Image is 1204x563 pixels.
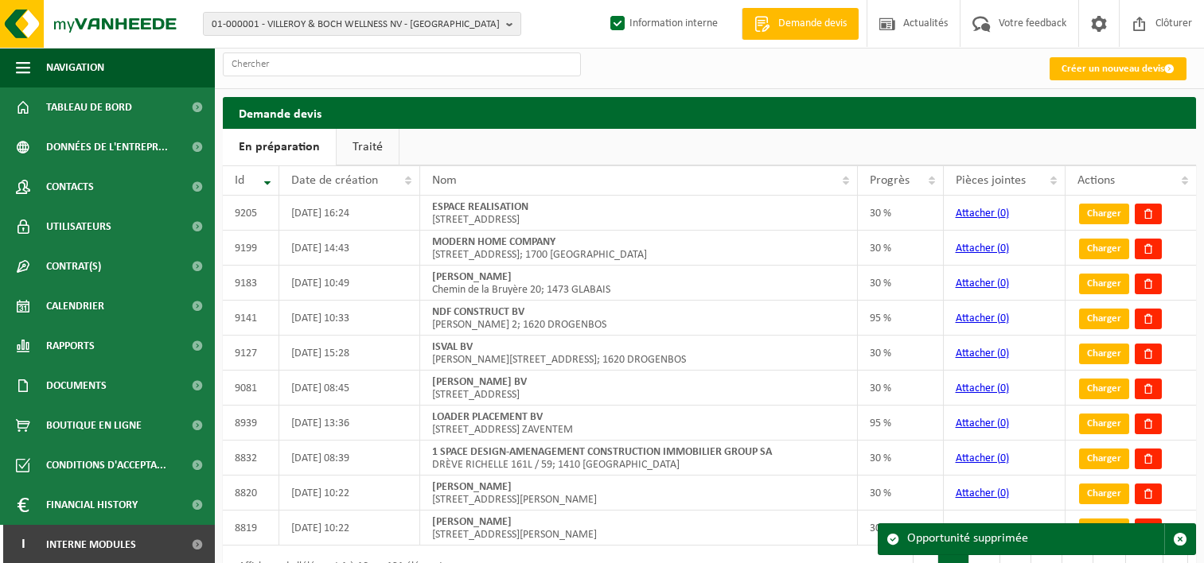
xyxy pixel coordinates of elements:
[46,87,132,127] span: Tableau de bord
[956,243,1009,254] a: Attacher (0)
[420,441,859,476] td: DRÈVE RICHELLE 161L / 59; 1410 [GEOGRAPHIC_DATA]
[432,341,473,353] strong: ISVAL BV
[420,406,859,441] td: [STREET_ADDRESS] ZAVENTEM
[1000,382,1006,394] span: 0
[223,266,279,301] td: 9183
[279,476,420,511] td: [DATE] 10:22
[1079,518,1129,539] a: Charger
[223,441,279,476] td: 8832
[956,417,1009,429] a: Attacher (0)
[420,266,859,301] td: Chemin de la Bruyère 20; 1473 GLABAIS
[1079,239,1129,259] a: Charger
[1079,309,1129,329] a: Charger
[858,336,943,371] td: 30 %
[279,301,420,336] td: [DATE] 10:33
[1079,204,1129,224] a: Charger
[1000,278,1006,289] span: 0
[212,13,500,37] span: 01-000001 - VILLEROY & BOCH WELLNESS NV - [GEOGRAPHIC_DATA]
[420,301,859,336] td: [PERSON_NAME] 2; 1620 DROGENBOS
[956,278,1009,289] a: Attacher (0)
[337,129,399,165] a: Traité
[223,301,279,336] td: 9141
[420,196,859,231] td: [STREET_ADDRESS]
[46,207,111,247] span: Utilisateurs
[858,196,943,231] td: 30 %
[432,306,524,318] strong: NDF CONSTRUCT BV
[279,511,420,546] td: [DATE] 10:22
[279,266,420,301] td: [DATE] 10:49
[907,524,1164,554] div: Opportunité supprimée
[291,174,378,187] span: Date de création
[223,52,581,76] input: Chercher
[203,12,521,36] button: 01-000001 - VILLEROY & BOCH WELLNESS NV - [GEOGRAPHIC_DATA]
[432,376,527,388] strong: [PERSON_NAME] BV
[1079,274,1129,294] a: Charger
[956,382,1009,394] a: Attacher (0)
[223,511,279,546] td: 8819
[223,231,279,266] td: 9199
[432,446,772,458] strong: 1 SPACE DESIGN-AMENAGEMENT CONSTRUCTION IMMOBILIER GROUP SA
[858,511,943,546] td: 30 %
[432,411,543,423] strong: LOADER PLACEMENT BV
[1079,483,1129,504] a: Charger
[46,127,168,167] span: Données de l'entrepr...
[1079,448,1129,469] a: Charger
[46,485,138,525] span: Financial History
[956,487,1009,499] a: Attacher (0)
[858,231,943,266] td: 30 %
[1000,487,1006,499] span: 0
[420,231,859,266] td: [STREET_ADDRESS]; 1700 [GEOGRAPHIC_DATA]
[432,174,457,187] span: Nom
[1000,208,1006,219] span: 0
[223,476,279,511] td: 8820
[774,16,851,32] span: Demande devis
[432,201,528,213] strong: ESPACE REALISATION
[956,348,1009,359] a: Attacher (0)
[858,301,943,336] td: 95 %
[46,167,94,207] span: Contacts
[432,516,512,528] strong: [PERSON_NAME]
[607,12,718,36] label: Information interne
[223,406,279,441] td: 8939
[870,174,910,187] span: Progrès
[279,231,420,266] td: [DATE] 14:43
[279,196,420,231] td: [DATE] 16:24
[1000,417,1006,429] span: 0
[956,313,1009,324] a: Attacher (0)
[432,236,555,248] strong: MODERN HOME COMPANY
[1050,57,1186,80] a: Créer un nouveau devis
[858,266,943,301] td: 30 %
[432,271,512,283] strong: [PERSON_NAME]
[858,406,943,441] td: 95 %
[46,366,107,406] span: Documents
[279,371,420,406] td: [DATE] 08:45
[46,326,95,366] span: Rapports
[1077,174,1115,187] span: Actions
[742,8,859,40] a: Demande devis
[46,247,101,286] span: Contrat(s)
[1000,348,1006,359] span: 0
[956,452,1009,464] a: Attacher (0)
[420,511,859,546] td: [STREET_ADDRESS][PERSON_NAME]
[420,476,859,511] td: [STREET_ADDRESS][PERSON_NAME]
[235,174,244,187] span: Id
[1000,243,1006,254] span: 0
[223,336,279,371] td: 9127
[432,481,512,493] strong: [PERSON_NAME]
[858,371,943,406] td: 30 %
[1000,452,1006,464] span: 0
[1000,313,1006,324] span: 0
[420,336,859,371] td: [PERSON_NAME][STREET_ADDRESS]; 1620 DROGENBOS
[223,371,279,406] td: 9081
[279,336,420,371] td: [DATE] 15:28
[46,406,142,445] span: Boutique en ligne
[46,48,104,87] span: Navigation
[279,406,420,441] td: [DATE] 13:36
[956,174,1026,187] span: Pièces jointes
[46,286,104,326] span: Calendrier
[223,196,279,231] td: 9205
[956,208,1009,219] a: Attacher (0)
[1079,414,1129,434] a: Charger
[858,441,943,476] td: 30 %
[1079,344,1129,364] a: Charger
